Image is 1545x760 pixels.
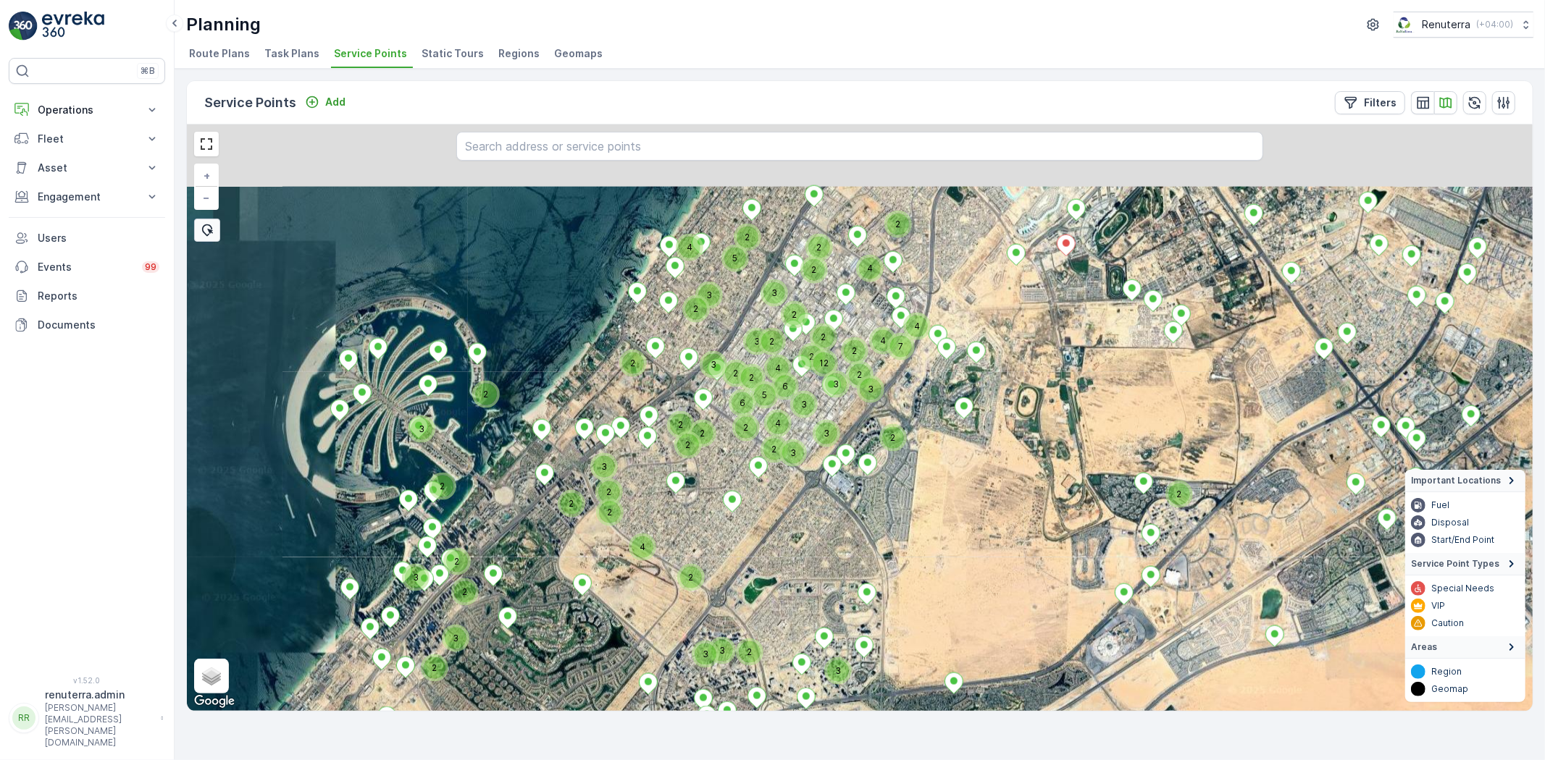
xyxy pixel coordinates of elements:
[189,46,250,61] span: Route Plans
[695,643,703,652] div: 3
[204,93,296,113] p: Service Points
[724,248,733,256] div: 5
[906,316,928,337] div: 4
[1431,666,1462,677] p: Region
[9,96,165,124] button: Operations
[38,103,136,117] p: Operations
[38,260,133,274] p: Events
[264,46,319,61] span: Task Plans
[632,536,640,545] div: 4
[801,346,823,368] div: 2
[598,481,607,490] div: 2
[737,227,745,235] div: 2
[813,326,821,335] div: 2
[45,688,154,702] p: renuterra.admin
[692,423,700,431] div: 2
[784,304,805,326] div: 2
[1168,484,1177,492] div: 2
[196,660,227,692] a: Layers
[446,551,468,573] div: 2
[782,442,791,451] div: 3
[670,414,679,423] div: 2
[599,502,608,510] div: 2
[9,311,165,339] a: Documents
[446,551,455,560] div: 2
[9,253,165,282] a: Events99
[186,13,261,36] p: Planning
[711,640,720,649] div: 3
[196,133,217,155] a: View Fullscreen
[703,354,711,363] div: 3
[593,456,615,478] div: 3
[827,660,836,669] div: 3
[145,261,156,273] p: 99
[45,702,154,748] p: [PERSON_NAME][EMAIL_ADDRESS][PERSON_NAME][DOMAIN_NAME]
[9,153,165,182] button: Asset
[432,476,453,497] div: 2
[9,676,165,685] span: v 1.52.0
[825,373,847,395] div: 3
[1335,91,1405,114] button: Filters
[454,581,463,590] div: 2
[677,434,699,456] div: 2
[1411,558,1499,570] span: Service Point Types
[860,379,882,400] div: 3
[711,640,733,662] div: 3
[746,331,768,352] div: 3
[670,414,692,436] div: 2
[782,442,804,464] div: 3
[561,493,569,502] div: 2
[498,46,540,61] span: Regions
[767,358,776,366] div: 4
[890,336,899,345] div: 7
[746,331,755,339] div: 3
[9,12,38,41] img: logo
[1476,19,1513,30] p: ( +04:00 )
[475,384,497,405] div: 2
[882,427,904,449] div: 2
[698,284,720,306] div: 3
[724,248,746,269] div: 5
[872,330,881,339] div: 4
[1431,517,1469,528] p: Disposal
[754,384,763,393] div: 5
[763,439,785,460] div: 2
[190,692,238,711] img: Google
[42,12,104,41] img: logo_light-DOdMpM7g.png
[695,643,716,665] div: 3
[816,423,837,444] div: 3
[445,628,453,636] div: 3
[906,316,915,324] div: 4
[405,567,414,575] div: 3
[424,657,445,679] div: 2
[680,567,702,588] div: 2
[732,392,753,414] div: 6
[141,65,155,77] p: ⌘B
[890,336,912,358] div: 7
[622,352,644,374] div: 2
[38,289,159,303] p: Reports
[554,46,603,61] span: Geomaps
[38,132,136,146] p: Fleet
[679,237,687,245] div: 4
[454,581,476,603] div: 2
[849,364,871,386] div: 2
[422,46,484,61] span: Static Tours
[887,214,896,222] div: 2
[1405,636,1525,659] summary: Areas
[803,259,825,281] div: 2
[808,237,830,258] div: 2
[1431,683,1468,695] p: Geomap
[679,237,700,258] div: 4
[1405,553,1525,575] summary: Service Point Types
[813,326,834,348] div: 2
[38,161,136,175] p: Asset
[1394,17,1416,33] img: Screenshot_2024-07-26_at_13.33.01.png
[793,394,815,415] div: 3
[299,93,351,111] button: Add
[741,367,763,389] div: 2
[725,363,734,371] div: 2
[1364,96,1397,110] p: Filters
[859,258,881,279] div: 4
[767,358,789,379] div: 4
